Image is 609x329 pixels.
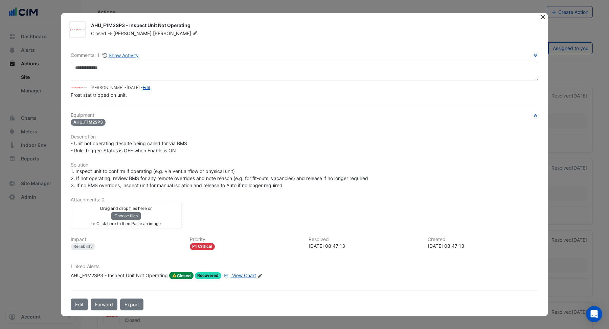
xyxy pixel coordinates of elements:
[257,273,263,278] fa-icon: Edit Linked Alerts
[195,272,222,279] span: Recovered
[71,197,538,203] h6: Attachments: 0
[113,30,152,36] span: [PERSON_NAME]
[153,30,199,37] span: [PERSON_NAME]
[586,306,602,322] div: Open Intercom Messenger
[71,92,127,98] span: Frost stat tripped on unit.
[91,299,117,310] button: Forward
[91,30,106,36] span: Closed
[70,26,85,33] img: JnJ Vision Care
[91,22,532,30] div: AHU_F1M2SP3 - Inspect Unit Not Operating
[71,162,538,168] h6: Solution
[71,243,95,250] div: Reliability
[190,237,301,242] h6: Priority
[71,264,538,269] h6: Linked Alerts
[71,272,168,279] div: AHU_F1M2SP3 - Inspect Unit Not Operating
[71,237,182,242] h6: Impact
[71,299,88,310] button: Edit
[71,119,106,126] span: AHU_F1M2SP3
[309,242,420,249] div: [DATE] 08:47:13
[120,299,143,310] a: Export
[223,272,256,279] a: View Chart
[91,221,161,226] small: or Click here to then Paste an image
[428,237,539,242] h6: Created
[71,168,368,188] span: 1. Inspect unit to confirm if operating (e.g. via vent airflow or physical unit) 2. If not operat...
[111,212,141,220] button: Choose files
[71,112,538,118] h6: Equipment
[539,13,546,20] button: Close
[71,84,88,91] img: JnJ Vision Care
[71,140,187,153] span: - Unit not operating despite being called for via BMS - Rule Trigger: Status is OFF when Enable i...
[143,85,150,90] a: Edit
[100,206,152,211] small: Drag and drop files here or
[169,272,194,279] span: Closed
[90,85,150,91] small: [PERSON_NAME] - -
[232,272,256,278] span: View Chart
[71,134,538,140] h6: Description
[71,51,139,59] div: Comments: 1
[108,30,112,36] span: ->
[309,237,420,242] h6: Resolved
[428,242,539,249] div: [DATE] 08:47:13
[127,85,140,90] span: 2024-11-20 08:47:14
[190,243,215,250] div: P1 Critical
[102,51,139,59] button: Show Activity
